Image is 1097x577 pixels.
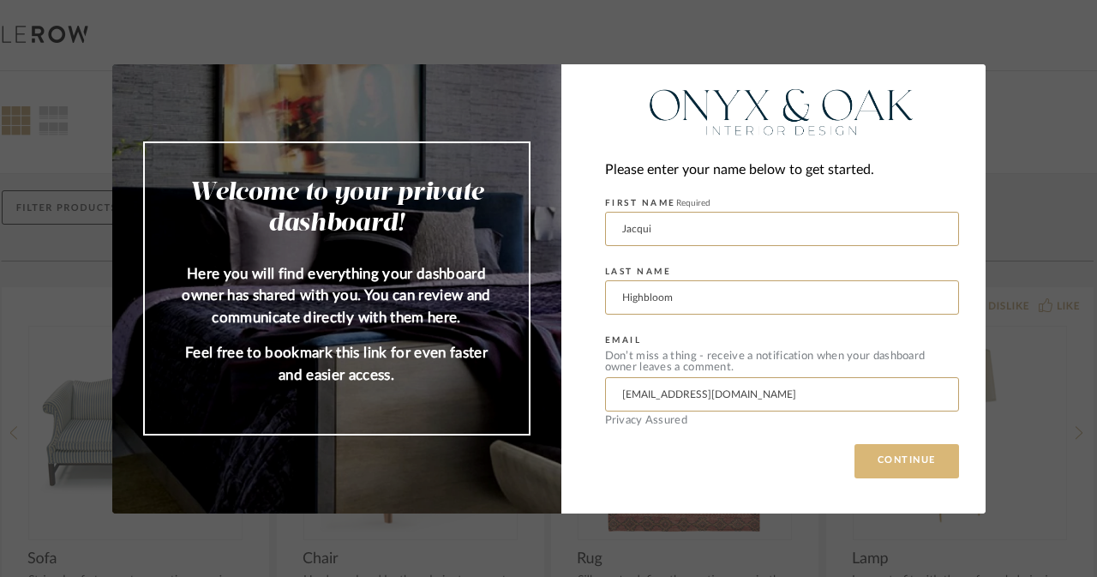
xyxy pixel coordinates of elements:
[605,335,642,346] label: EMAIL
[605,415,959,426] div: Privacy Assured
[605,280,959,315] input: Enter Last Name
[179,177,495,239] h2: Welcome to your private dashboard!
[854,444,959,478] button: CONTINUE
[605,377,959,412] input: Enter Email
[605,159,959,182] div: Please enter your name below to get started.
[179,342,495,386] p: Feel free to bookmark this link for even faster and easier access.
[605,212,959,246] input: Enter First Name
[676,199,710,207] span: Required
[605,351,959,373] div: Don’t miss a thing - receive a notification when your dashboard owner leaves a comment.
[605,267,672,277] label: LAST NAME
[605,198,710,208] label: FIRST NAME
[179,263,495,329] p: Here you will find everything your dashboard owner has shared with you. You can review and commun...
